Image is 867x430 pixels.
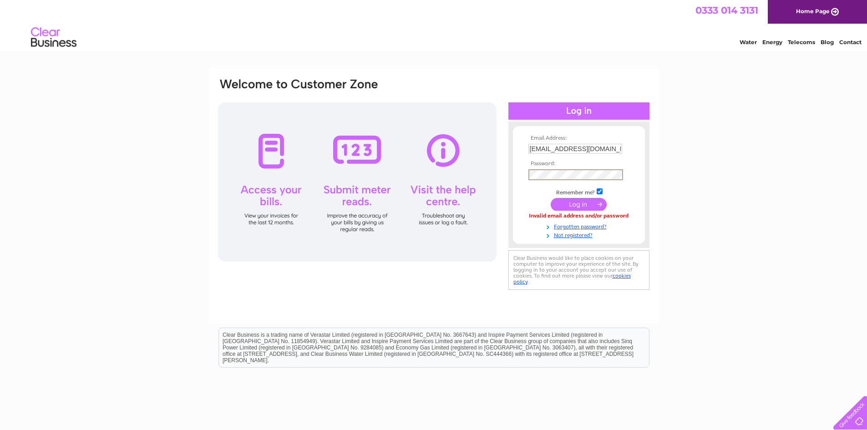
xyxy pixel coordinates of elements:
input: Submit [551,198,607,211]
a: Not registered? [528,230,632,239]
div: Clear Business would like to place cookies on your computer to improve your experience of the sit... [508,250,649,290]
a: Telecoms [788,39,815,46]
a: 0333 014 3131 [695,5,758,16]
a: Water [740,39,757,46]
a: Energy [762,39,782,46]
th: Password: [526,161,632,167]
a: Forgotten password? [528,222,632,230]
div: Clear Business is a trading name of Verastar Limited (registered in [GEOGRAPHIC_DATA] No. 3667643... [219,5,649,44]
a: cookies policy [513,273,631,285]
img: logo.png [30,24,77,51]
td: Remember me? [526,187,632,196]
div: Invalid email address and/or password [528,213,629,219]
th: Email Address: [526,135,632,142]
a: Contact [839,39,862,46]
a: Blog [821,39,834,46]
